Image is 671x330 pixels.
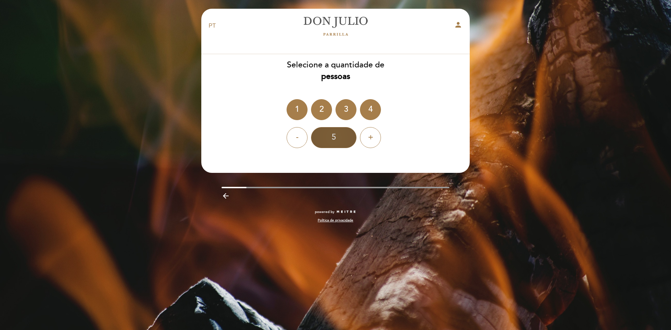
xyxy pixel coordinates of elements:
[318,218,353,223] a: Política de privacidade
[454,21,462,31] button: person
[336,210,356,214] img: MEITRE
[315,210,334,214] span: powered by
[311,99,332,120] div: 2
[287,127,308,148] div: -
[315,210,356,214] a: powered by
[335,99,356,120] div: 3
[360,99,381,120] div: 4
[360,127,381,148] div: +
[321,72,350,81] b: pessoas
[454,21,462,29] i: person
[292,16,379,36] a: [PERSON_NAME]
[201,59,470,82] div: Selecione a quantidade de
[287,99,308,120] div: 1
[311,127,356,148] div: 5
[222,192,230,200] i: arrow_backward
